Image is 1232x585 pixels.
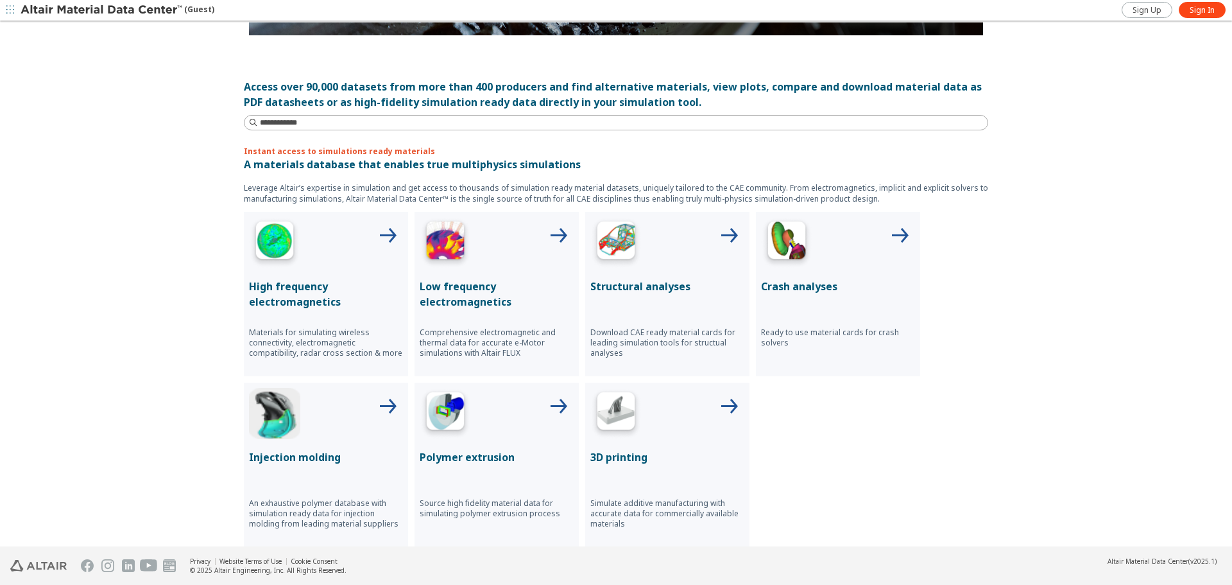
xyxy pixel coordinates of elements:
img: Polymer Extrusion Icon [420,388,471,439]
p: Download CAE ready material cards for leading simulation tools for structual analyses [590,327,744,358]
p: Low frequency electromagnetics [420,279,574,310]
button: Polymer Extrusion IconPolymer extrusionSource high fidelity material data for simulating polymer ... [415,383,579,547]
span: Sign In [1190,5,1215,15]
p: Structural analyses [590,279,744,294]
img: High Frequency Icon [249,217,300,268]
p: High frequency electromagnetics [249,279,403,310]
button: Injection Molding IconInjection moldingAn exhaustive polymer database with simulation ready data ... [244,383,408,547]
p: Simulate additive manufacturing with accurate data for commercially available materials [590,498,744,529]
p: An exhaustive polymer database with simulation ready data for injection molding from leading mate... [249,498,403,529]
p: Comprehensive electromagnetic and thermal data for accurate e-Motor simulations with Altair FLUX [420,327,574,358]
a: Website Terms of Use [219,557,282,566]
p: Instant access to simulations ready materials [244,146,988,157]
p: Source high fidelity material data for simulating polymer extrusion process [420,498,574,519]
button: Low Frequency IconLow frequency electromagneticsComprehensive electromagnetic and thermal data fo... [415,212,579,376]
div: (Guest) [21,4,214,17]
button: Structural Analyses IconStructural analysesDownload CAE ready material cards for leading simulati... [585,212,749,376]
a: Sign In [1179,2,1226,18]
p: Ready to use material cards for crash solvers [761,327,915,348]
img: Injection Molding Icon [249,388,300,439]
img: Altair Material Data Center [21,4,184,17]
div: © 2025 Altair Engineering, Inc. All Rights Reserved. [190,566,346,575]
span: Altair Material Data Center [1108,557,1188,566]
span: Sign Up [1133,5,1161,15]
img: Low Frequency Icon [420,217,471,268]
p: Crash analyses [761,279,915,294]
a: Cookie Consent [291,557,338,566]
button: High Frequency IconHigh frequency electromagneticsMaterials for simulating wireless connectivity,... [244,212,408,376]
p: Polymer extrusion [420,450,574,465]
img: 3D Printing Icon [590,388,642,439]
img: Structural Analyses Icon [590,217,642,268]
p: 3D printing [590,450,744,465]
p: Materials for simulating wireless connectivity, electromagnetic compatibility, radar cross sectio... [249,327,403,358]
button: Crash Analyses IconCrash analysesReady to use material cards for crash solvers [756,212,920,376]
a: Sign Up [1122,2,1172,18]
p: Leverage Altair’s expertise in simulation and get access to thousands of simulation ready materia... [244,182,988,204]
button: 3D Printing Icon3D printingSimulate additive manufacturing with accurate data for commercially av... [585,383,749,547]
img: Altair Engineering [10,560,67,572]
p: A materials database that enables true multiphysics simulations [244,157,988,172]
div: Access over 90,000 datasets from more than 400 producers and find alternative materials, view plo... [244,79,988,110]
img: Crash Analyses Icon [761,217,812,268]
p: Injection molding [249,450,403,465]
a: Privacy [190,557,210,566]
div: (v2025.1) [1108,557,1217,566]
